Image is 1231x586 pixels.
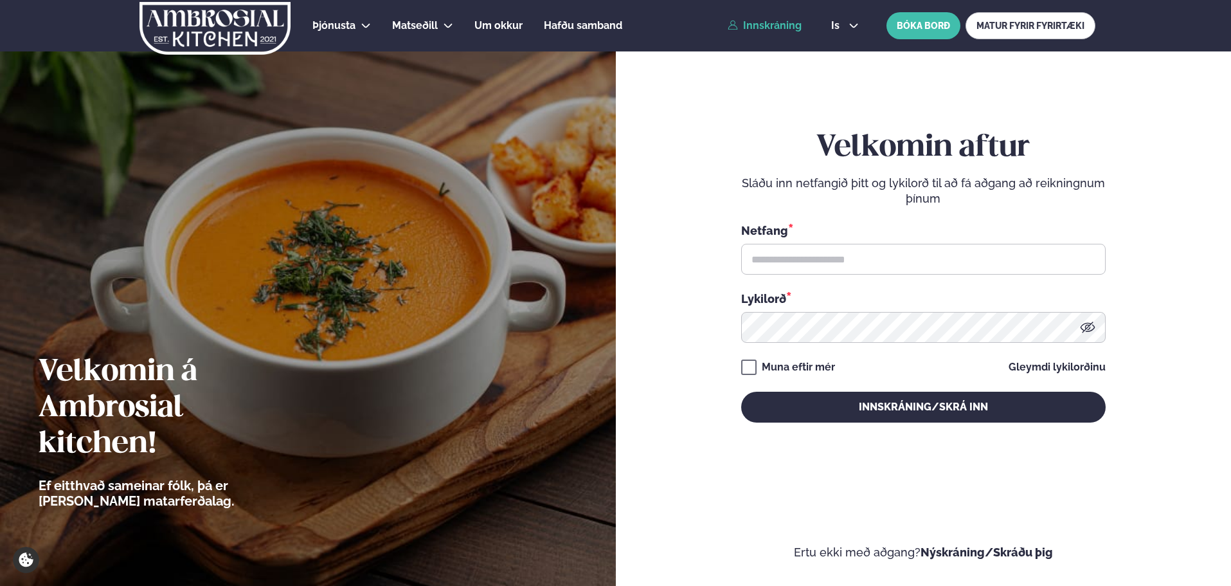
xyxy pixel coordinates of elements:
[921,545,1053,559] a: Nýskráning/Skráðu þig
[544,18,622,33] a: Hafðu samband
[966,12,1095,39] a: MATUR FYRIR FYRIRTÆKI
[728,20,802,32] a: Innskráning
[1009,362,1106,372] a: Gleymdi lykilorðinu
[831,21,843,31] span: is
[39,478,305,509] p: Ef eitthvað sameinar fólk, þá er [PERSON_NAME] matarferðalag.
[39,354,305,462] h2: Velkomin á Ambrosial kitchen!
[474,19,523,32] span: Um okkur
[821,21,869,31] button: is
[741,176,1106,206] p: Sláðu inn netfangið þitt og lykilorð til að fá aðgang að reikningnum þínum
[886,12,960,39] button: BÓKA BORÐ
[392,18,438,33] a: Matseðill
[544,19,622,32] span: Hafðu samband
[654,545,1193,560] p: Ertu ekki með aðgang?
[13,547,39,573] a: Cookie settings
[474,18,523,33] a: Um okkur
[741,130,1106,166] h2: Velkomin aftur
[741,290,1106,307] div: Lykilorð
[138,2,292,55] img: logo
[741,222,1106,239] div: Netfang
[312,19,355,32] span: Þjónusta
[312,18,355,33] a: Þjónusta
[392,19,438,32] span: Matseðill
[741,392,1106,423] button: Innskráning/Skrá inn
